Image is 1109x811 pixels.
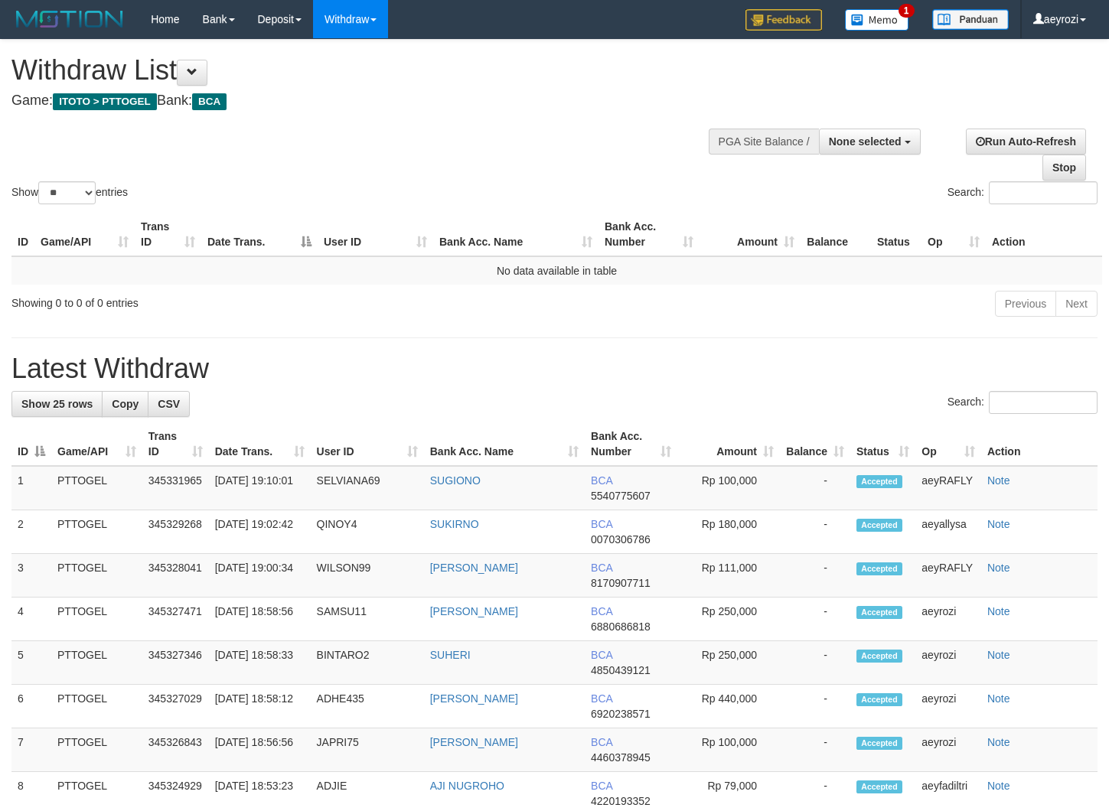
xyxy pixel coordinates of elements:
[591,474,612,487] span: BCA
[829,135,902,148] span: None selected
[585,422,677,466] th: Bank Acc. Number: activate to sort column ascending
[591,649,612,661] span: BCA
[856,780,902,793] span: Accepted
[987,780,1010,792] a: Note
[424,422,585,466] th: Bank Acc. Name: activate to sort column ascending
[433,213,599,256] th: Bank Acc. Name: activate to sort column ascending
[700,213,801,256] th: Amount: activate to sort column ascending
[677,466,780,510] td: Rp 100,000
[948,391,1098,414] label: Search:
[311,728,424,772] td: JAPRI75
[51,685,142,728] td: PTTOGEL
[148,391,190,417] a: CSV
[986,213,1102,256] th: Action
[51,422,142,466] th: Game/API: activate to sort column ascending
[591,795,651,807] span: Copy 4220193352 to clipboard
[1042,155,1086,181] a: Stop
[915,466,981,510] td: aeyRAFLY
[112,398,139,410] span: Copy
[430,649,471,661] a: SUHERI
[856,475,902,488] span: Accepted
[987,562,1010,574] a: Note
[780,598,850,641] td: -
[987,736,1010,748] a: Note
[591,708,651,720] span: Copy 6920238571 to clipboard
[430,692,518,705] a: [PERSON_NAME]
[311,510,424,554] td: QINOY4
[677,728,780,772] td: Rp 100,000
[11,641,51,685] td: 5
[915,510,981,554] td: aeyallysa
[915,422,981,466] th: Op: activate to sort column ascending
[430,518,479,530] a: SUKIRNO
[209,685,311,728] td: [DATE] 18:58:12
[871,213,921,256] th: Status
[53,93,157,110] span: ITOTO > PTTOGEL
[995,291,1056,317] a: Previous
[966,129,1086,155] a: Run Auto-Refresh
[591,605,612,617] span: BCA
[989,391,1098,414] input: Search:
[987,605,1010,617] a: Note
[142,466,209,510] td: 345331965
[989,181,1098,204] input: Search:
[11,353,1098,384] h1: Latest Withdraw
[209,598,311,641] td: [DATE] 18:58:56
[430,736,518,748] a: [PERSON_NAME]
[11,213,34,256] th: ID
[11,728,51,772] td: 7
[677,510,780,554] td: Rp 180,000
[51,728,142,772] td: PTTOGEL
[142,422,209,466] th: Trans ID: activate to sort column ascending
[856,693,902,706] span: Accepted
[34,213,135,256] th: Game/API: activate to sort column ascending
[780,685,850,728] td: -
[915,685,981,728] td: aeyrozi
[899,4,915,18] span: 1
[142,685,209,728] td: 345327029
[51,641,142,685] td: PTTOGEL
[599,213,700,256] th: Bank Acc. Number: activate to sort column ascending
[142,641,209,685] td: 345327346
[780,422,850,466] th: Balance: activate to sort column ascending
[11,289,451,311] div: Showing 0 to 0 of 0 entries
[201,213,318,256] th: Date Trans.: activate to sort column descending
[311,641,424,685] td: BINTARO2
[987,692,1010,705] a: Note
[801,213,871,256] th: Balance
[11,55,724,86] h1: Withdraw List
[987,649,1010,661] a: Note
[311,598,424,641] td: SAMSU11
[142,598,209,641] td: 345327471
[948,181,1098,204] label: Search:
[135,213,201,256] th: Trans ID: activate to sort column ascending
[11,256,1102,285] td: No data available in table
[51,510,142,554] td: PTTOGEL
[987,474,1010,487] a: Note
[158,398,180,410] span: CSV
[677,685,780,728] td: Rp 440,000
[11,93,724,109] h4: Game: Bank:
[932,9,1009,30] img: panduan.png
[21,398,93,410] span: Show 25 rows
[318,213,433,256] th: User ID: activate to sort column ascending
[209,554,311,598] td: [DATE] 19:00:34
[591,692,612,705] span: BCA
[1055,291,1098,317] a: Next
[780,641,850,685] td: -
[677,422,780,466] th: Amount: activate to sort column ascending
[192,93,227,110] span: BCA
[819,129,921,155] button: None selected
[51,466,142,510] td: PTTOGEL
[780,466,850,510] td: -
[591,533,651,546] span: Copy 0070306786 to clipboard
[856,737,902,750] span: Accepted
[311,554,424,598] td: WILSON99
[51,598,142,641] td: PTTOGEL
[915,554,981,598] td: aeyRAFLY
[780,554,850,598] td: -
[856,519,902,532] span: Accepted
[311,466,424,510] td: SELVIANA69
[209,641,311,685] td: [DATE] 18:58:33
[11,554,51,598] td: 3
